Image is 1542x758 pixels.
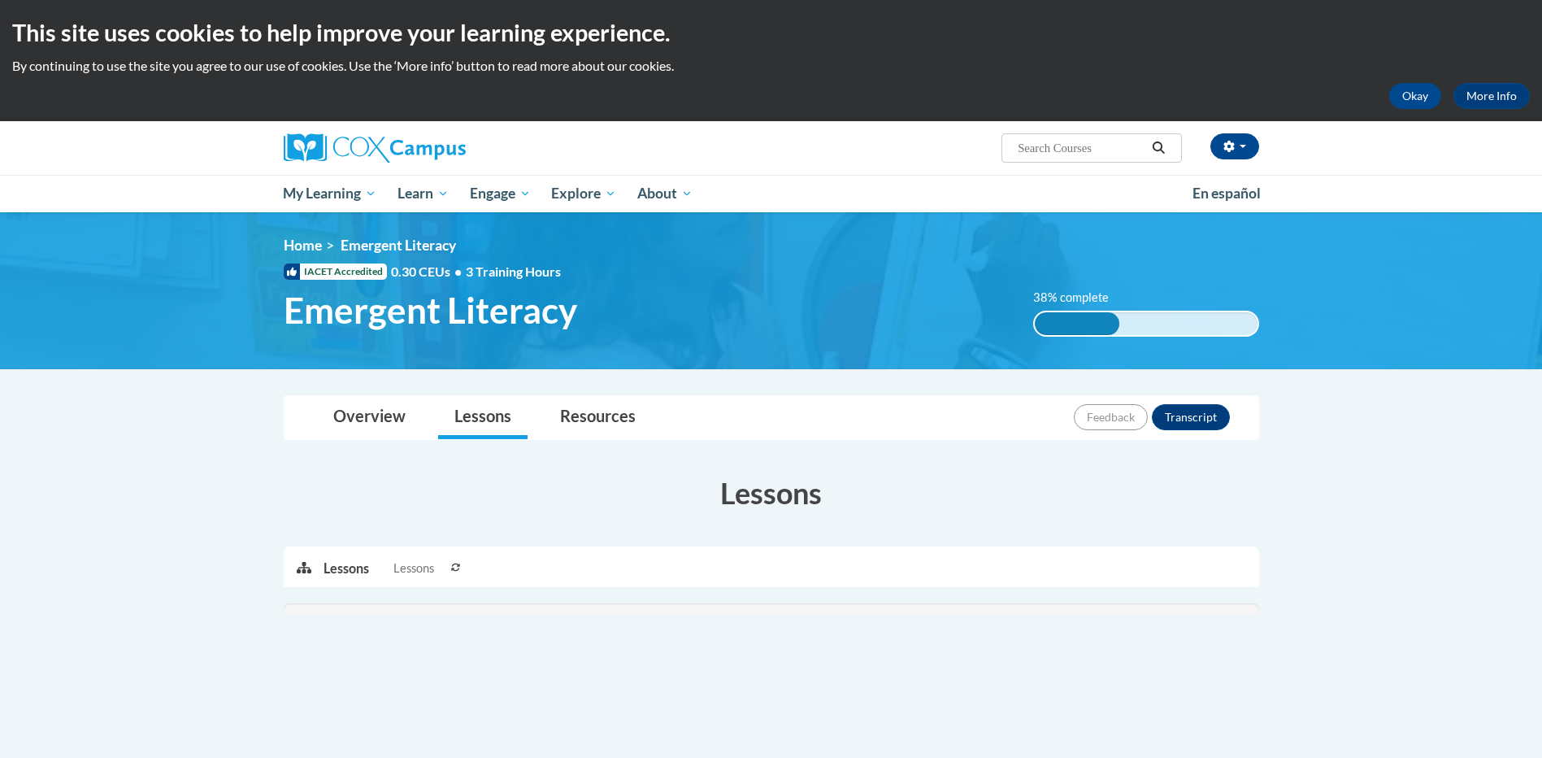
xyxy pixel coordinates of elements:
[284,264,387,280] span: IACET Accredited
[1210,133,1259,159] button: Account Settings
[541,175,627,212] a: Explore
[627,175,703,212] a: About
[259,175,1284,212] div: Main menu
[459,175,541,212] a: Engage
[284,133,593,163] a: Cox Campus
[387,175,459,212] a: Learn
[283,184,376,203] span: My Learning
[438,396,528,439] a: Lessons
[317,396,422,439] a: Overview
[1192,185,1261,202] span: En español
[454,264,462,279] span: •
[324,560,369,577] p: Lessons
[1035,312,1119,335] div: 38% complete
[1152,404,1230,430] button: Transcript
[284,133,466,163] img: Cox Campus
[1016,138,1146,158] input: Search Courses
[284,237,322,254] a: Home
[1453,83,1530,109] a: More Info
[1182,176,1271,211] a: En español
[391,263,466,281] span: 0.30 CEUs
[470,184,531,203] span: Engage
[466,264,561,279] span: 3 Training Hours
[341,237,456,254] span: Emergent Literacy
[544,396,652,439] a: Resources
[284,473,1259,513] h3: Lessons
[1146,138,1171,158] button: Search
[12,16,1530,49] h2: This site uses cookies to help improve your learning experience.
[637,184,693,203] span: About
[397,184,449,203] span: Learn
[284,289,577,332] span: Emergent Literacy
[393,560,434,577] span: Lessons
[12,57,1530,75] p: By continuing to use the site you agree to our use of cookies. Use the ‘More info’ button to read...
[1389,83,1441,109] button: Okay
[1074,404,1148,430] button: Feedback
[1033,289,1127,307] label: 38% complete
[551,184,616,203] span: Explore
[273,175,388,212] a: My Learning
